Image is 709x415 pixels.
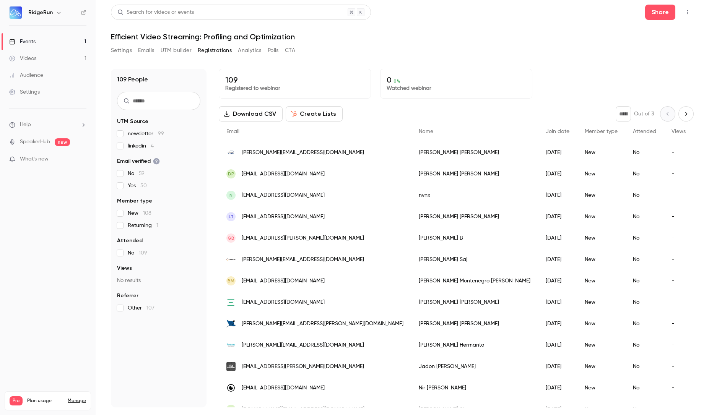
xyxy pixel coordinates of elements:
li: help-dropdown-opener [9,121,86,129]
div: New [577,249,625,270]
div: No [625,185,664,206]
div: - [664,142,693,163]
div: [PERSON_NAME] [PERSON_NAME] [411,206,538,227]
div: New [577,142,625,163]
div: [DATE] [538,163,577,185]
div: No [625,270,664,292]
span: [EMAIL_ADDRESS][DOMAIN_NAME] [242,298,325,306]
span: Views [672,129,686,134]
div: - [664,163,693,185]
div: No [625,356,664,377]
span: Email [226,129,239,134]
div: New [577,206,625,227]
p: No results [117,277,200,284]
img: ctag.com [226,148,236,157]
span: new [55,138,70,146]
span: Referrer [117,292,138,300]
div: - [664,270,693,292]
span: linkedin [128,142,154,150]
span: No [128,249,147,257]
div: - [664,356,693,377]
span: Name [419,129,433,134]
span: Returning [128,222,158,229]
span: Member type [585,129,618,134]
span: Attended [633,129,656,134]
p: 109 [225,75,364,84]
div: - [664,185,693,206]
span: DP [228,170,234,177]
span: [EMAIL_ADDRESS][DOMAIN_NAME] [242,213,325,221]
a: Manage [68,398,86,404]
div: New [577,185,625,206]
span: 0 % [394,78,400,84]
div: Settings [9,88,40,96]
div: [PERSON_NAME] B [411,227,538,249]
div: [PERSON_NAME] Hermanto [411,334,538,356]
button: Registrations [198,44,232,57]
span: Yes [128,182,147,190]
span: Email verified [117,157,160,165]
div: No [625,227,664,249]
div: Search for videos or events [117,8,194,16]
span: [EMAIL_ADDRESS][PERSON_NAME][DOMAIN_NAME] [242,363,364,371]
div: [DATE] [538,249,577,270]
span: Join date [546,129,569,134]
div: - [664,249,693,270]
div: No [625,292,664,313]
span: [EMAIL_ADDRESS][DOMAIN_NAME] [242,277,325,285]
div: [PERSON_NAME] Saj [411,249,538,270]
div: [DATE] [538,206,577,227]
div: No [625,334,664,356]
button: Analytics [238,44,262,57]
span: 107 [146,305,154,311]
span: Help [20,121,31,129]
button: Next page [678,106,694,122]
div: - [664,292,693,313]
div: No [625,377,664,399]
div: [DATE] [538,377,577,399]
div: [DATE] [538,356,577,377]
img: thirdeye-systems.com [226,383,236,392]
span: GB [228,235,234,242]
img: prevas.se [226,340,236,350]
div: nvnx [411,185,538,206]
span: 99 [158,131,164,136]
span: [EMAIL_ADDRESS][PERSON_NAME][DOMAIN_NAME] [242,234,364,242]
div: New [577,292,625,313]
button: Emails [138,44,154,57]
div: New [577,313,625,334]
div: New [577,227,625,249]
button: CTA [285,44,295,57]
span: BM [228,277,234,284]
div: [PERSON_NAME] [PERSON_NAME] [411,142,538,163]
div: [PERSON_NAME] [PERSON_NAME] [411,292,538,313]
p: Watched webinar [387,84,526,92]
span: [PERSON_NAME][EMAIL_ADDRESS][DOMAIN_NAME] [242,341,364,349]
span: 4 [151,143,154,149]
a: SpeakerHub [20,138,50,146]
div: [PERSON_NAME] [PERSON_NAME] [411,163,538,185]
section: facet-groups [117,118,200,312]
div: - [664,227,693,249]
span: New [128,209,151,217]
button: Create Lists [286,106,343,122]
div: Nir [PERSON_NAME] [411,377,538,399]
div: No [625,206,664,227]
div: No [625,249,664,270]
div: - [664,334,693,356]
div: [DATE] [538,313,577,334]
div: Videos [9,55,36,62]
div: New [577,270,625,292]
span: No [128,170,145,177]
span: Pro [10,396,23,405]
button: Share [645,5,675,20]
span: [EMAIL_ADDRESS][DOMAIN_NAME] [242,170,325,178]
img: RidgeRun [10,6,22,19]
button: Settings [111,44,132,57]
span: UTM Source [117,118,148,125]
div: Events [9,38,36,45]
p: Registered to webinar [225,84,364,92]
span: Other [128,304,154,312]
div: [DATE] [538,227,577,249]
button: Download CSV [219,106,283,122]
